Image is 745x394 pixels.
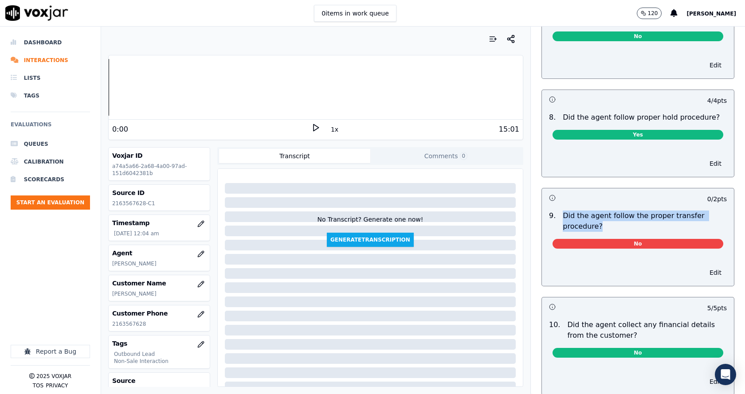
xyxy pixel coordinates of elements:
[553,31,723,41] span: No
[112,188,206,197] h3: Source ID
[545,211,559,232] p: 9 .
[112,339,206,348] h3: Tags
[5,5,68,21] img: voxjar logo
[114,358,206,365] p: Non-Sale Interaction
[33,382,43,389] button: TOS
[112,151,206,160] h3: Voxjar ID
[545,112,559,123] p: 8 .
[715,364,736,385] div: Open Intercom Messenger
[686,8,745,19] button: [PERSON_NAME]
[553,130,723,140] span: Yes
[704,266,727,279] button: Edit
[112,163,206,177] p: a74a5a66-2a68-4a00-97ad-151d6042381b
[707,195,727,203] p: 0 / 2 pts
[11,119,90,135] h6: Evaluations
[686,11,736,17] span: [PERSON_NAME]
[112,309,206,318] h3: Customer Phone
[36,373,71,380] p: 2025 Voxjar
[460,152,468,160] span: 0
[648,10,658,17] p: 120
[499,124,519,135] div: 15:01
[314,5,396,22] button: 0items in work queue
[11,195,90,210] button: Start an Evaluation
[567,320,727,341] p: Did the agent collect any financial details from the customer?
[329,123,340,136] button: 1x
[327,233,414,247] button: GenerateTranscription
[553,239,723,249] span: No
[46,382,68,389] button: Privacy
[11,345,90,358] button: Report a Bug
[112,290,206,297] p: [PERSON_NAME]
[11,69,90,87] a: Lists
[112,218,206,227] h3: Timestamp
[704,375,727,388] button: Edit
[11,171,90,188] a: Scorecards
[11,135,90,153] a: Queues
[707,304,727,312] p: 5 / 5 pts
[637,8,671,19] button: 120
[317,215,423,233] div: No Transcript? Generate one now!
[370,149,521,163] button: Comments
[112,200,206,207] p: 2163567628-C1
[112,249,206,257] h3: Agent
[704,157,727,170] button: Edit
[11,153,90,171] a: Calibration
[553,348,723,358] span: No
[637,8,662,19] button: 120
[11,51,90,69] a: Interactions
[114,351,206,358] p: Outbound Lead
[563,211,727,232] p: Did the agent follow the proper transfer procedure?
[11,34,90,51] a: Dashboard
[563,112,720,123] p: Did the agent follow proper hold procedure?
[112,376,206,385] h3: Source
[114,230,206,237] p: [DATE] 12:04 am
[704,59,727,71] button: Edit
[11,87,90,105] a: Tags
[219,149,370,163] button: Transcript
[545,320,564,341] p: 10 .
[112,124,128,135] div: 0:00
[707,96,727,105] p: 4 / 4 pts
[112,320,206,328] p: 2163567628
[112,279,206,288] h3: Customer Name
[112,260,206,267] p: [PERSON_NAME]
